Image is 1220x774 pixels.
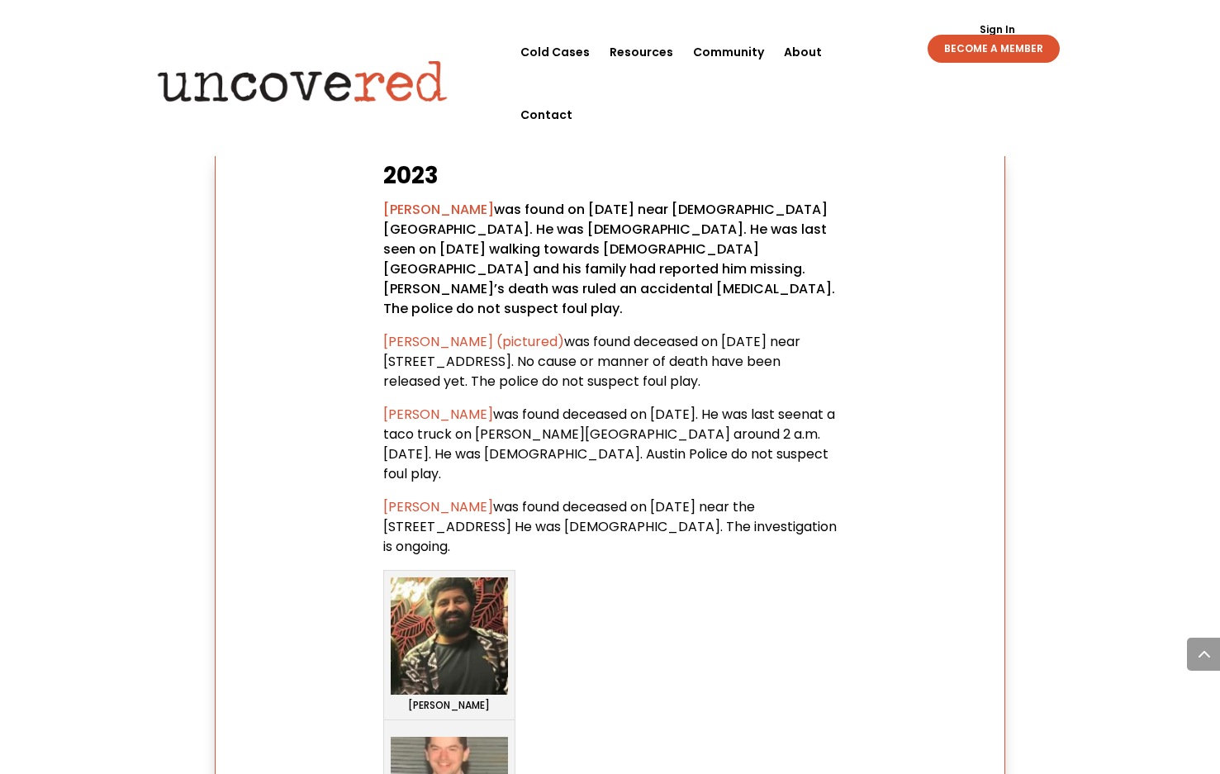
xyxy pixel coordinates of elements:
span: at a taco truck on [PERSON_NAME][GEOGRAPHIC_DATA] around 2 a.m. [DATE]. He was [DEMOGRAPHIC_DATA]... [383,405,835,483]
p: was found on [DATE] near [DEMOGRAPHIC_DATA][GEOGRAPHIC_DATA]. He was [DEMOGRAPHIC_DATA]. He was l... [383,200,838,332]
a: [PERSON_NAME] [383,497,493,516]
img: Uncovered logo [144,49,462,113]
a: About [784,21,822,83]
a: Cold Cases [520,21,590,83]
span: was found deceased on [DATE] near [STREET_ADDRESS]. No cause or manner of death have been release... [383,332,800,391]
a: Contact [520,83,572,146]
span: was found deceased on [DATE] near the [STREET_ADDRESS] He was [DEMOGRAPHIC_DATA]. The investigati... [383,497,837,556]
a: BECOME A MEMBER [928,35,1060,63]
a: Community [693,21,764,83]
a: [PERSON_NAME] [383,405,493,424]
a: Sign In [971,25,1024,35]
span: was found deceased on [DATE]. He was last seen [493,405,809,424]
a: Resources [610,21,673,83]
span: 2023 [383,159,439,192]
a: [PERSON_NAME] (pictured) [383,332,564,351]
a: [PERSON_NAME] [383,200,494,219]
p: [PERSON_NAME] [391,698,508,713]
